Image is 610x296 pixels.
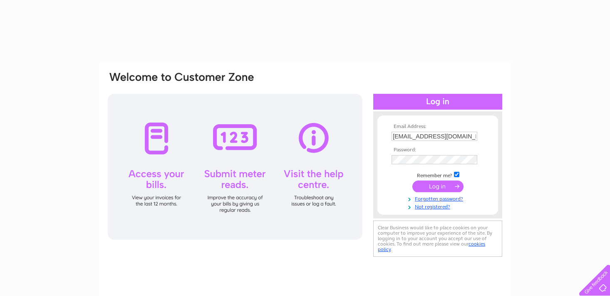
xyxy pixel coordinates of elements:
input: Submit [412,181,464,192]
a: Forgotten password? [392,194,486,202]
td: Remember me? [389,171,486,179]
div: Clear Business would like to place cookies on your computer to improve your experience of the sit... [373,221,502,257]
th: Email Address: [389,124,486,130]
a: cookies policy [378,241,485,252]
a: Not registered? [392,202,486,210]
th: Password: [389,147,486,153]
